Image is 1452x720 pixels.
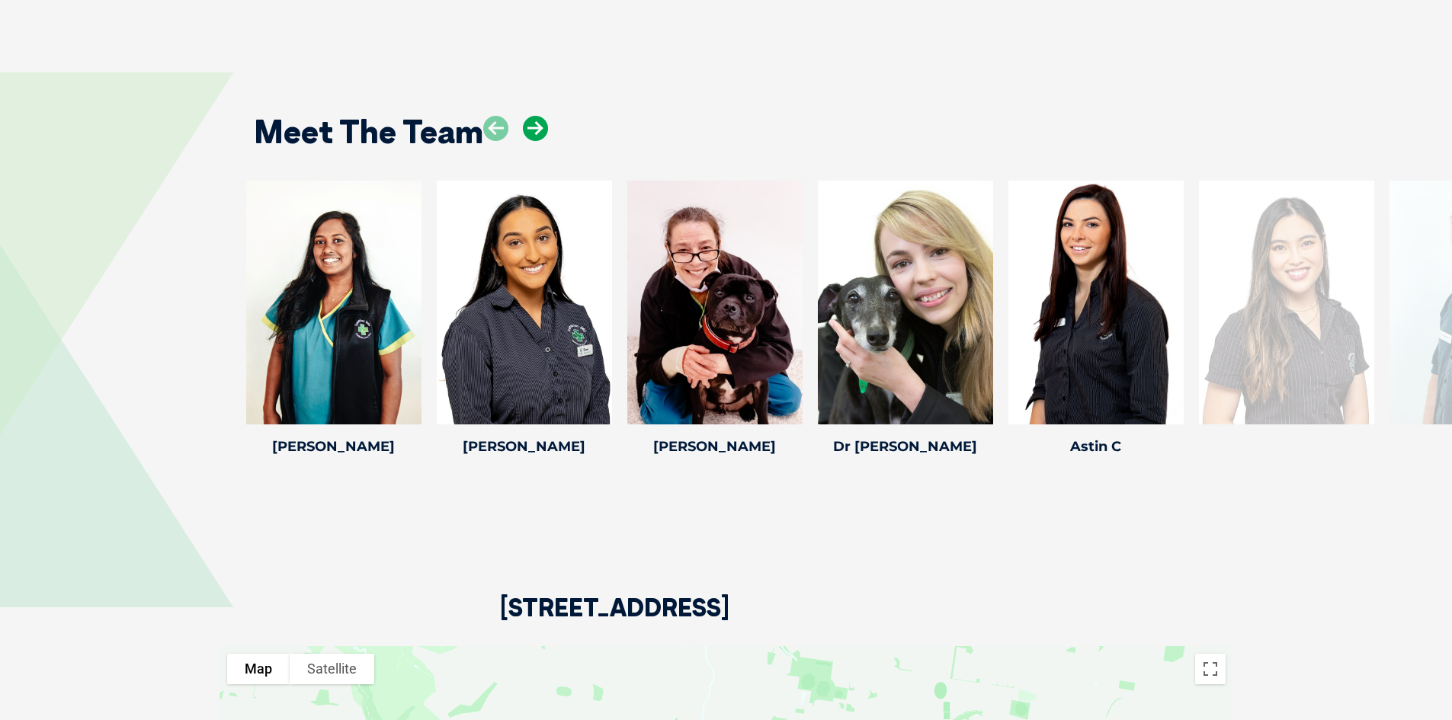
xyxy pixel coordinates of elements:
[254,116,483,148] h2: Meet The Team
[818,440,993,453] h4: Dr [PERSON_NAME]
[500,595,729,646] h2: [STREET_ADDRESS]
[627,440,803,453] h4: [PERSON_NAME]
[1008,440,1184,453] h4: Astin C
[290,654,374,684] button: Show satellite imagery
[227,654,290,684] button: Show street map
[246,440,421,453] h4: [PERSON_NAME]
[1195,654,1226,684] button: Toggle fullscreen view
[437,440,612,453] h4: [PERSON_NAME]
